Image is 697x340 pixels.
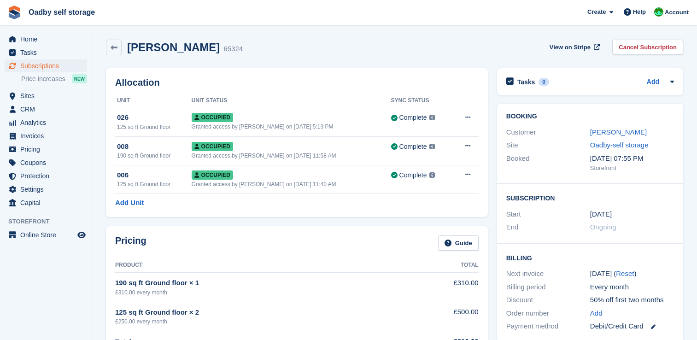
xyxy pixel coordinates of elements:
span: Home [20,33,76,46]
a: View on Stripe [546,40,602,55]
div: 026 [117,112,192,123]
a: Add [647,77,659,88]
div: Complete [399,170,427,180]
div: Discount [506,295,590,305]
span: Create [587,7,606,17]
span: Analytics [20,116,76,129]
div: 190 sq ft Ground floor × 1 [115,278,423,288]
a: menu [5,183,87,196]
div: Granted access by [PERSON_NAME] on [DATE] 11:40 AM [192,180,391,188]
a: menu [5,229,87,241]
div: Storefront [590,164,674,173]
div: Billing period [506,282,590,293]
span: Online Store [20,229,76,241]
span: Occupied [192,170,233,180]
a: menu [5,170,87,182]
th: Product [115,258,423,273]
a: Cancel Subscription [612,40,683,55]
div: Granted access by [PERSON_NAME] on [DATE] 11:58 AM [192,152,391,160]
a: Oadby self storage [25,5,99,20]
th: Total [423,258,479,273]
span: Ongoing [590,223,616,231]
a: menu [5,103,87,116]
span: View on Stripe [550,43,591,52]
div: 008 [117,141,192,152]
div: Next invoice [506,269,590,279]
h2: Booking [506,113,674,120]
div: Debit/Credit Card [590,321,674,332]
a: Reset [616,270,634,277]
span: Sites [20,89,76,102]
span: Account [665,8,689,17]
img: icon-info-grey-7440780725fd019a000dd9b08b2336e03edf1995a4989e88bcd33f0948082b44.svg [429,172,435,178]
div: 190 sq ft Ground floor [117,152,192,160]
img: stora-icon-8386f47178a22dfd0bd8f6a31ec36ba5ce8667c1dd55bd0f319d3a0aa187defe.svg [7,6,21,19]
div: Payment method [506,321,590,332]
div: £250.00 every month [115,317,423,326]
td: £310.00 [423,273,479,302]
a: menu [5,129,87,142]
img: icon-info-grey-7440780725fd019a000dd9b08b2336e03edf1995a4989e88bcd33f0948082b44.svg [429,144,435,149]
span: Capital [20,196,76,209]
a: Preview store [76,229,87,240]
th: Unit Status [192,94,391,108]
a: menu [5,59,87,72]
div: [DATE] 07:55 PM [590,153,674,164]
a: menu [5,143,87,156]
td: £500.00 [423,302,479,331]
div: Complete [399,142,427,152]
span: Settings [20,183,76,196]
span: Subscriptions [20,59,76,72]
span: Coupons [20,156,76,169]
div: Every month [590,282,674,293]
img: icon-info-grey-7440780725fd019a000dd9b08b2336e03edf1995a4989e88bcd33f0948082b44.svg [429,115,435,120]
span: Occupied [192,142,233,151]
a: menu [5,116,87,129]
span: Tasks [20,46,76,59]
span: Protection [20,170,76,182]
th: Unit [115,94,192,108]
th: Sync Status [391,94,452,108]
div: Site [506,140,590,151]
span: Storefront [8,217,92,226]
h2: Billing [506,253,674,262]
div: 006 [117,170,192,181]
div: 65324 [223,44,243,54]
h2: Pricing [115,235,146,251]
a: Price increases NEW [21,74,87,84]
h2: Allocation [115,77,479,88]
a: Oadby-self storage [590,141,649,149]
div: NEW [72,74,87,83]
div: 0 [539,78,549,86]
span: Occupied [192,113,233,122]
div: Complete [399,113,427,123]
div: End [506,222,590,233]
a: Guide [438,235,479,251]
h2: Tasks [517,78,535,86]
div: 125 sq ft Ground floor [117,123,192,131]
img: Stephanie [654,7,663,17]
div: 50% off first two months [590,295,674,305]
a: [PERSON_NAME] [590,128,647,136]
div: Start [506,209,590,220]
a: Add Unit [115,198,144,208]
time: 2024-12-11 01:00:00 UTC [590,209,612,220]
a: menu [5,33,87,46]
div: 125 sq ft Ground floor [117,180,192,188]
a: Add [590,308,603,319]
a: menu [5,156,87,169]
a: menu [5,89,87,102]
span: Invoices [20,129,76,142]
a: menu [5,46,87,59]
div: 125 sq ft Ground floor × 2 [115,307,423,318]
span: Price increases [21,75,65,83]
div: [DATE] ( ) [590,269,674,279]
div: Order number [506,308,590,319]
div: £310.00 every month [115,288,423,297]
span: Pricing [20,143,76,156]
div: Granted access by [PERSON_NAME] on [DATE] 5:13 PM [192,123,391,131]
a: menu [5,196,87,209]
span: Help [633,7,646,17]
h2: Subscription [506,193,674,202]
span: CRM [20,103,76,116]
